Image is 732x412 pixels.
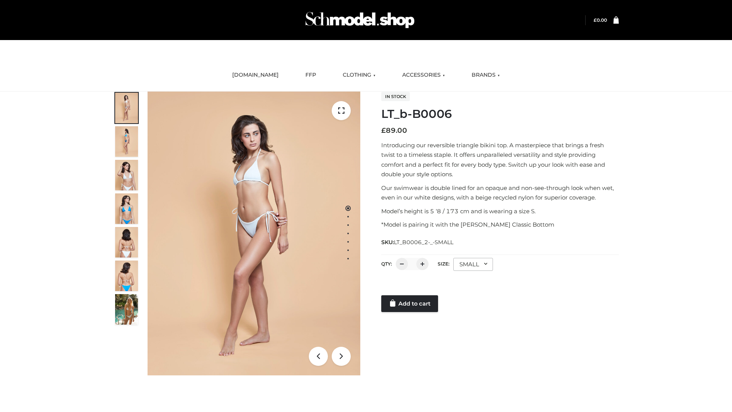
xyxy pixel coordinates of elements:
[115,93,138,123] img: ArielClassicBikiniTop_CloudNine_AzureSky_OW114ECO_1-scaled.jpg
[381,206,619,216] p: Model’s height is 5 ‘8 / 173 cm and is wearing a size S.
[438,261,449,267] label: Size:
[381,92,410,101] span: In stock
[115,160,138,190] img: ArielClassicBikiniTop_CloudNine_AzureSky_OW114ECO_3-scaled.jpg
[594,17,607,23] bdi: 0.00
[381,183,619,203] p: Our swimwear is double lined for an opaque and non-see-through look when wet, even in our white d...
[115,227,138,257] img: ArielClassicBikiniTop_CloudNine_AzureSky_OW114ECO_7-scaled.jpg
[453,258,493,271] div: SMALL
[115,294,138,325] img: Arieltop_CloudNine_AzureSky2.jpg
[148,92,360,375] img: ArielClassicBikiniTop_CloudNine_AzureSky_OW114ECO_1
[594,17,607,23] a: £0.00
[115,126,138,157] img: ArielClassicBikiniTop_CloudNine_AzureSky_OW114ECO_2-scaled.jpg
[381,140,619,179] p: Introducing our reversible triangle bikini top. A masterpiece that brings a fresh twist to a time...
[394,239,453,246] span: LT_B0006_2-_-SMALL
[466,67,506,84] a: BRANDS
[381,261,392,267] label: QTY:
[226,67,284,84] a: [DOMAIN_NAME]
[381,238,454,247] span: SKU:
[381,220,619,230] p: *Model is pairing it with the [PERSON_NAME] Classic Bottom
[381,295,438,312] a: Add to cart
[381,126,386,135] span: £
[300,67,322,84] a: FFP
[115,193,138,224] img: ArielClassicBikiniTop_CloudNine_AzureSky_OW114ECO_4-scaled.jpg
[303,5,417,35] img: Schmodel Admin 964
[115,261,138,291] img: ArielClassicBikiniTop_CloudNine_AzureSky_OW114ECO_8-scaled.jpg
[381,107,619,121] h1: LT_b-B0006
[396,67,451,84] a: ACCESSORIES
[337,67,381,84] a: CLOTHING
[381,126,407,135] bdi: 89.00
[594,17,597,23] span: £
